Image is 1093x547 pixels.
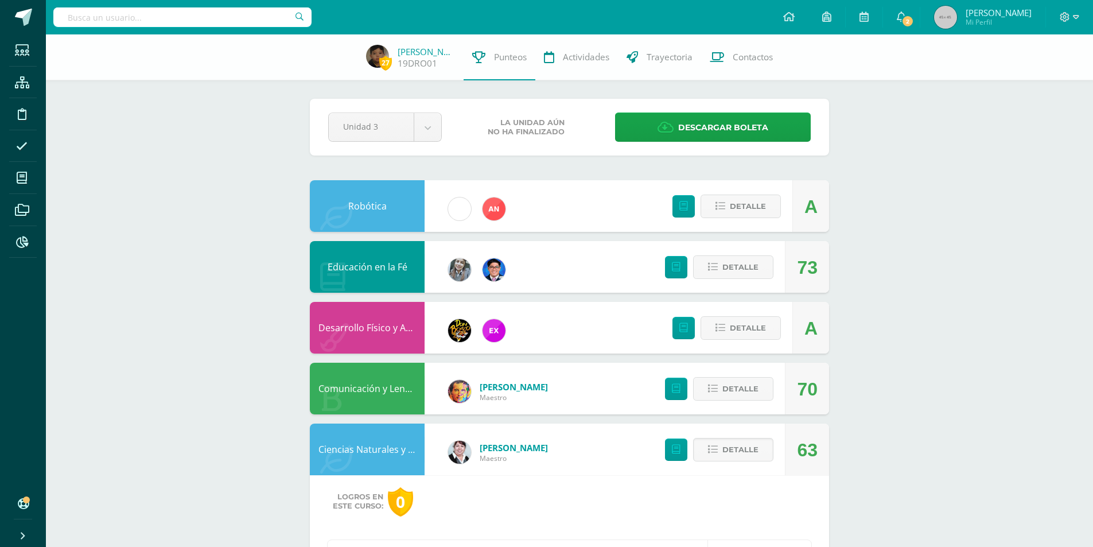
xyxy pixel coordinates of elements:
[480,381,548,393] a: [PERSON_NAME]
[483,197,505,220] img: 35a1f8cfe552b0525d1a6bbd90ff6c8c.png
[348,200,387,212] a: Robótica
[464,34,535,80] a: Punteos
[966,7,1032,18] span: [PERSON_NAME]
[701,316,781,340] button: Detalle
[901,15,914,28] span: 2
[53,7,312,27] input: Busca un usuario...
[310,241,425,293] div: Educación en la Fé
[398,57,437,69] a: 19DRO01
[647,51,693,63] span: Trayectoria
[318,321,436,334] a: Desarrollo Físico y Artístico
[701,195,781,218] button: Detalle
[804,181,818,232] div: A
[701,34,781,80] a: Contactos
[318,443,455,456] a: Ciencias Naturales y Tecnología
[797,424,818,476] div: 63
[329,113,441,141] a: Unidad 3
[615,112,811,142] a: Descargar boleta
[388,487,413,517] div: 0
[318,382,443,395] a: Comunicación y Lenguaje L.1
[379,56,392,70] span: 27
[804,302,818,354] div: A
[310,302,425,354] div: Desarrollo Físico y Artístico
[934,6,957,29] img: 45x45
[480,453,548,463] span: Maestro
[333,492,383,511] span: Logros en este curso:
[563,51,609,63] span: Actividades
[693,377,773,401] button: Detalle
[398,46,455,57] a: [PERSON_NAME]
[693,438,773,461] button: Detalle
[730,196,766,217] span: Detalle
[693,255,773,279] button: Detalle
[733,51,773,63] span: Contactos
[310,180,425,232] div: Robótica
[480,442,548,453] a: [PERSON_NAME]
[797,242,818,293] div: 73
[310,424,425,475] div: Ciencias Naturales y Tecnología
[535,34,618,80] a: Actividades
[448,319,471,342] img: 21dcd0747afb1b787494880446b9b401.png
[310,363,425,414] div: Comunicación y Lenguaje L.1
[448,197,471,220] img: cae4b36d6049cd6b8500bd0f72497672.png
[480,393,548,402] span: Maestro
[448,441,471,464] img: 17d5d95429b14b8bb66d77129096e0a8.png
[483,258,505,281] img: 038ac9c5e6207f3bea702a86cda391b3.png
[618,34,701,80] a: Trayectoria
[494,51,527,63] span: Punteos
[448,380,471,403] img: 49d5a75e1ce6d2edc12003b83b1ef316.png
[483,319,505,342] img: ce84f7dabd80ed5f5aa83b4480291ac6.png
[730,317,766,339] span: Detalle
[722,257,759,278] span: Detalle
[328,261,407,273] a: Educación en la Fé
[966,17,1032,27] span: Mi Perfil
[488,118,565,137] span: La unidad aún no ha finalizado
[722,378,759,399] span: Detalle
[797,363,818,415] div: 70
[722,439,759,460] span: Detalle
[678,114,768,142] span: Descargar boleta
[448,258,471,281] img: cba4c69ace659ae4cf02a5761d9a2473.png
[366,45,389,68] img: e9f0f1ff7e372504f76e2b865aaa526c.png
[343,113,399,140] span: Unidad 3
